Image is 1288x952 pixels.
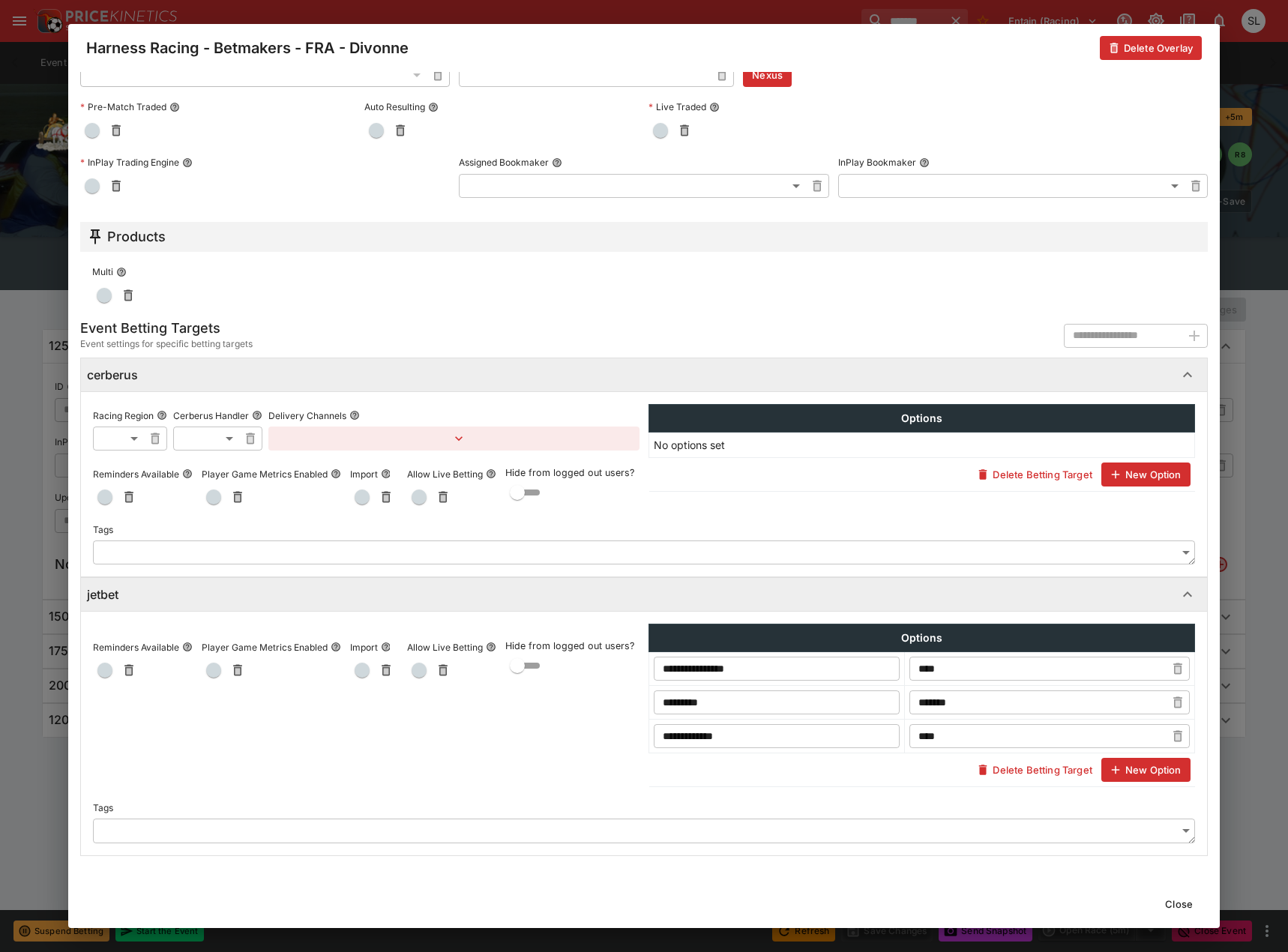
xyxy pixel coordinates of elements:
p: Hide from logged out users? [505,639,640,654]
button: Pre-Match Traded [169,102,180,112]
button: Reminders Available [182,642,193,652]
p: Live Traded [648,100,706,113]
button: Player Game Metrics Enabled [331,642,341,652]
p: Reminders Available [93,468,179,480]
h6: cerberus [87,367,138,383]
p: Import [350,641,378,654]
p: InPlay Trading Engine [80,156,179,169]
button: Import [381,642,391,652]
td: No options set [649,433,1195,458]
button: Cerberus Handler [252,410,262,421]
button: New Option [1101,758,1191,782]
th: Options [649,405,1195,433]
p: Import [350,468,378,480]
p: Delivery Channels [268,409,346,422]
h4: Harness Racing - Betmakers - FRA - Divonne [86,38,409,58]
p: Pre-Match Traded [80,100,166,113]
button: Player Game Metrics Enabled [331,469,341,479]
p: InPlay Bookmaker [838,156,916,169]
button: New Option [1101,463,1191,486]
button: Multi [116,267,127,277]
p: Hide from logged out users? [505,466,640,480]
h5: Event Betting Targets [80,319,253,337]
button: Import [381,469,391,479]
p: Reminders Available [93,641,179,654]
button: Allow Live Betting [486,642,496,652]
button: InPlay Bookmaker [919,157,930,168]
button: Allow Live Betting [486,469,496,479]
th: Options [649,624,1195,652]
button: Delete Overlay [1100,36,1202,60]
p: Cerberus Handler [173,409,249,422]
h5: Products [107,228,166,245]
p: Assigned Bookmaker [459,156,549,169]
p: Tags [93,801,113,814]
p: Racing Region [93,409,154,422]
span: Event settings for specific betting targets [80,337,253,352]
button: Nexus [743,63,792,87]
button: Close [1156,892,1202,916]
button: Delete Betting Target [969,758,1101,782]
button: Auto Resulting [428,102,439,112]
p: Multi [92,265,113,278]
p: Auto Resulting [364,100,425,113]
button: InPlay Trading Engine [182,157,193,168]
button: Delivery Channels [349,410,360,421]
p: Allow Live Betting [407,641,483,654]
p: Player Game Metrics Enabled [202,468,328,480]
button: Racing Region [157,410,167,421]
button: Reminders Available [182,469,193,479]
p: Allow Live Betting [407,468,483,480]
button: Live Traded [709,102,720,112]
button: Assigned Bookmaker [552,157,562,168]
p: Tags [93,523,113,536]
p: Player Game Metrics Enabled [202,641,328,654]
button: Delete Betting Target [969,463,1101,486]
h6: jetbet [87,587,118,603]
